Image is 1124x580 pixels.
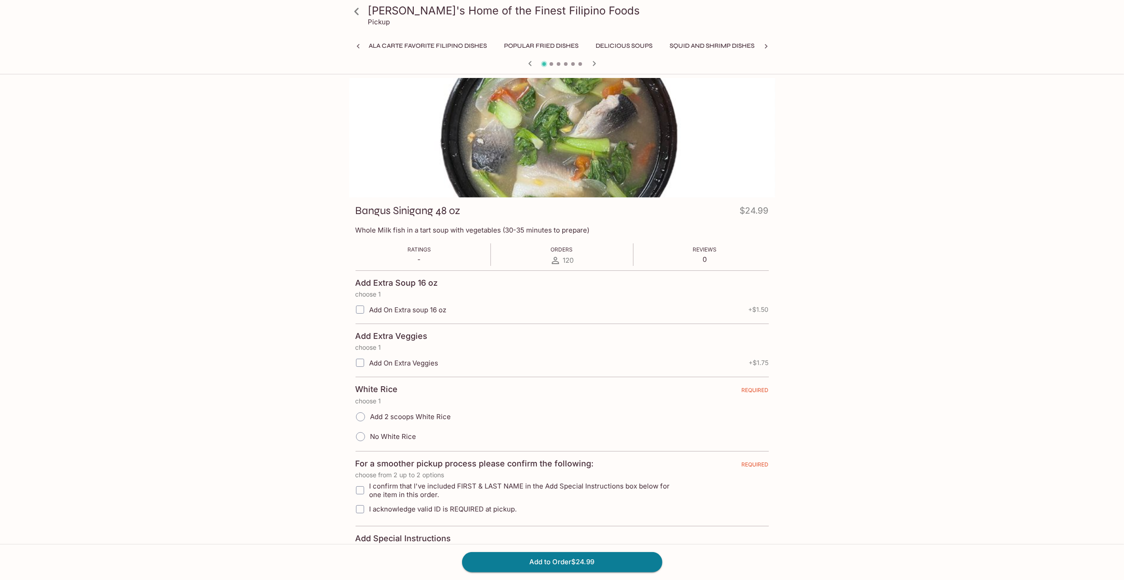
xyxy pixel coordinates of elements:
[407,246,431,253] span: Ratings
[370,412,451,421] span: Add 2 scoops White Rice
[370,505,517,513] span: I acknowledge valid ID is REQUIRED at pickup.
[356,534,769,543] h4: Add Special Instructions
[462,552,662,572] button: Add to Order$24.99
[356,331,428,341] h4: Add Extra Veggies
[742,387,769,397] span: REQUIRED
[356,204,461,218] h3: Bangus Sinigang 48 oz
[563,256,574,265] span: 120
[693,246,717,253] span: Reviews
[368,18,390,26] p: Pickup
[356,278,438,288] h4: Add Extra Soup 16 oz
[591,40,658,52] button: Delicious Soups
[749,306,769,313] span: + $1.50
[356,471,769,479] p: choose from 2 up to 2 options
[370,359,439,367] span: Add On Extra Veggies
[356,291,769,298] p: choose 1
[742,461,769,471] span: REQUIRED
[370,432,416,441] span: No White Rice
[368,4,772,18] h3: [PERSON_NAME]'s Home of the Finest Filipino Foods
[740,204,769,221] h4: $24.99
[370,482,682,499] span: I confirm that I've included FIRST & LAST NAME in the Add Special Instructions box below for one ...
[356,384,398,394] h4: White Rice
[551,246,573,253] span: Orders
[364,40,492,52] button: Ala Carte Favorite Filipino Dishes
[407,255,431,264] p: -
[500,40,584,52] button: Popular Fried Dishes
[356,226,769,234] p: Whole Milk fish in a tart soup with vegetables (30-35 minutes to prepare)
[665,40,760,52] button: Squid and Shrimp Dishes
[356,397,769,405] p: choose 1
[356,344,769,351] p: choose 1
[370,306,447,314] span: Add On Extra soup 16 oz
[693,255,717,264] p: 0
[749,359,769,366] span: + $1.75
[349,78,775,197] div: Bangus Sinigang 48 oz
[356,459,594,469] h4: For a smoother pickup process please confirm the following:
